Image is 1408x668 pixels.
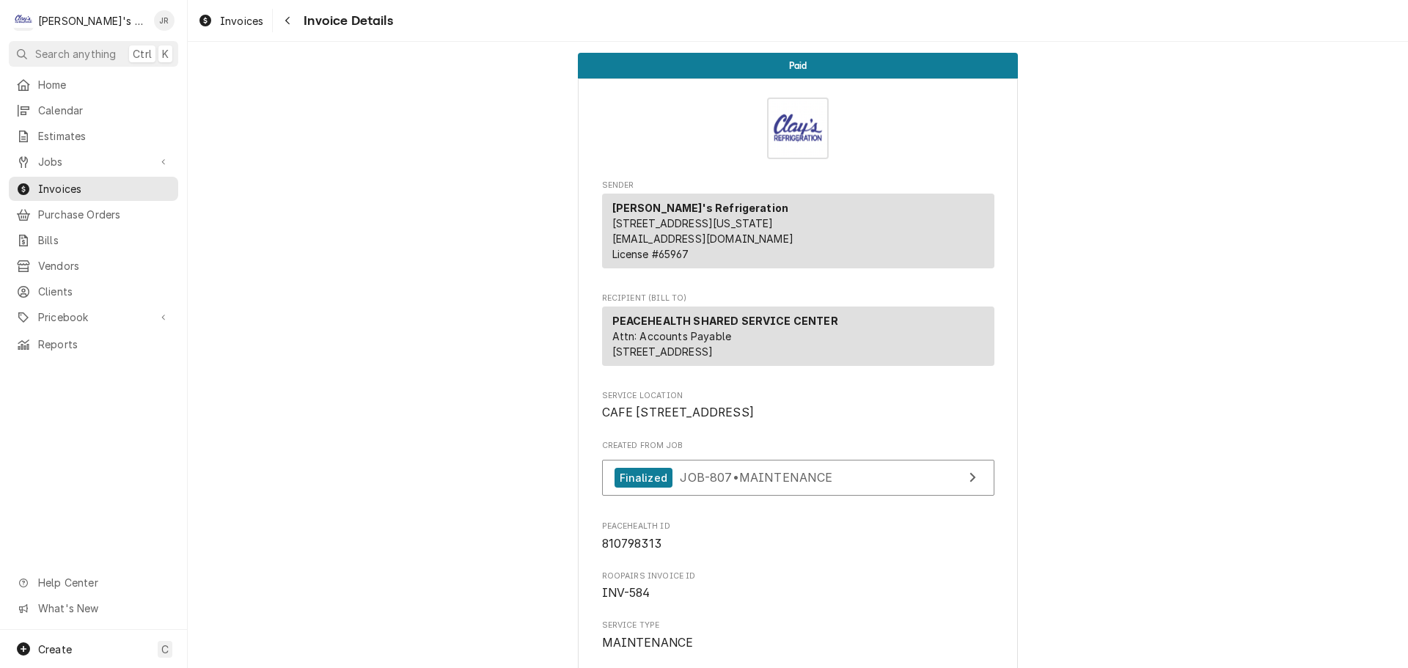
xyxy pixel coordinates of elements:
[9,177,178,201] a: Invoices
[162,46,169,62] span: K
[38,207,171,222] span: Purchase Orders
[38,232,171,248] span: Bills
[38,643,72,656] span: Create
[602,620,994,631] span: Service Type
[602,586,650,600] span: INV-584
[38,601,169,616] span: What's New
[602,293,994,304] span: Recipient (Bill To)
[602,293,994,372] div: Invoice Recipient
[9,596,178,620] a: Go to What's New
[192,9,269,33] a: Invoices
[154,10,175,31] div: Jeff Rue's Avatar
[602,307,994,372] div: Recipient (Bill To)
[13,10,34,31] div: Clay's Refrigeration's Avatar
[602,180,994,275] div: Invoice Sender
[602,620,994,651] div: Service Type
[9,124,178,148] a: Estimates
[602,307,994,366] div: Recipient (Bill To)
[612,248,689,260] span: License # 65967
[9,150,178,174] a: Go to Jobs
[602,440,994,503] div: Created From Job
[133,46,152,62] span: Ctrl
[38,103,171,118] span: Calendar
[602,405,754,419] span: CAFE [STREET_ADDRESS]
[9,332,178,356] a: Reports
[602,194,994,274] div: Sender
[9,228,178,252] a: Bills
[9,279,178,304] a: Clients
[602,194,994,268] div: Sender
[38,258,171,274] span: Vendors
[38,284,171,299] span: Clients
[612,232,793,245] a: [EMAIL_ADDRESS][DOMAIN_NAME]
[299,11,392,31] span: Invoice Details
[602,521,994,552] div: PEACEHEALTH ID
[680,470,832,485] span: JOB-807 • MAINTENANCE
[612,217,774,230] span: [STREET_ADDRESS][US_STATE]
[38,77,171,92] span: Home
[602,180,994,191] span: Sender
[9,73,178,97] a: Home
[612,202,789,214] strong: [PERSON_NAME]'s Refrigeration
[612,315,838,327] strong: PEACEHEALTH SHARED SERVICE CENTER
[767,98,829,159] img: Logo
[602,584,994,602] span: Roopairs Invoice ID
[38,128,171,144] span: Estimates
[276,9,299,32] button: Navigate back
[9,98,178,122] a: Calendar
[602,570,994,582] span: Roopairs Invoice ID
[602,634,994,652] span: Service Type
[9,41,178,67] button: Search anythingCtrlK
[38,181,171,197] span: Invoices
[602,460,994,496] a: View Job
[602,636,694,650] span: MAINTENANCE
[602,404,994,422] span: Service Location
[38,154,149,169] span: Jobs
[602,521,994,532] span: PEACEHEALTH ID
[38,309,149,325] span: Pricebook
[612,330,732,358] span: Attn: Accounts Payable [STREET_ADDRESS]
[220,13,263,29] span: Invoices
[602,535,994,553] span: PEACEHEALTH ID
[602,537,661,551] span: 810798313
[38,575,169,590] span: Help Center
[154,10,175,31] div: JR
[38,337,171,352] span: Reports
[161,642,169,657] span: C
[602,570,994,602] div: Roopairs Invoice ID
[13,10,34,31] div: C
[38,13,146,29] div: [PERSON_NAME]'s Refrigeration
[602,390,994,422] div: Service Location
[9,254,178,278] a: Vendors
[578,53,1018,78] div: Status
[9,202,178,227] a: Purchase Orders
[615,468,672,488] div: Finalized
[602,440,994,452] span: Created From Job
[789,61,807,70] span: Paid
[9,305,178,329] a: Go to Pricebook
[602,390,994,402] span: Service Location
[9,570,178,595] a: Go to Help Center
[35,46,116,62] span: Search anything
